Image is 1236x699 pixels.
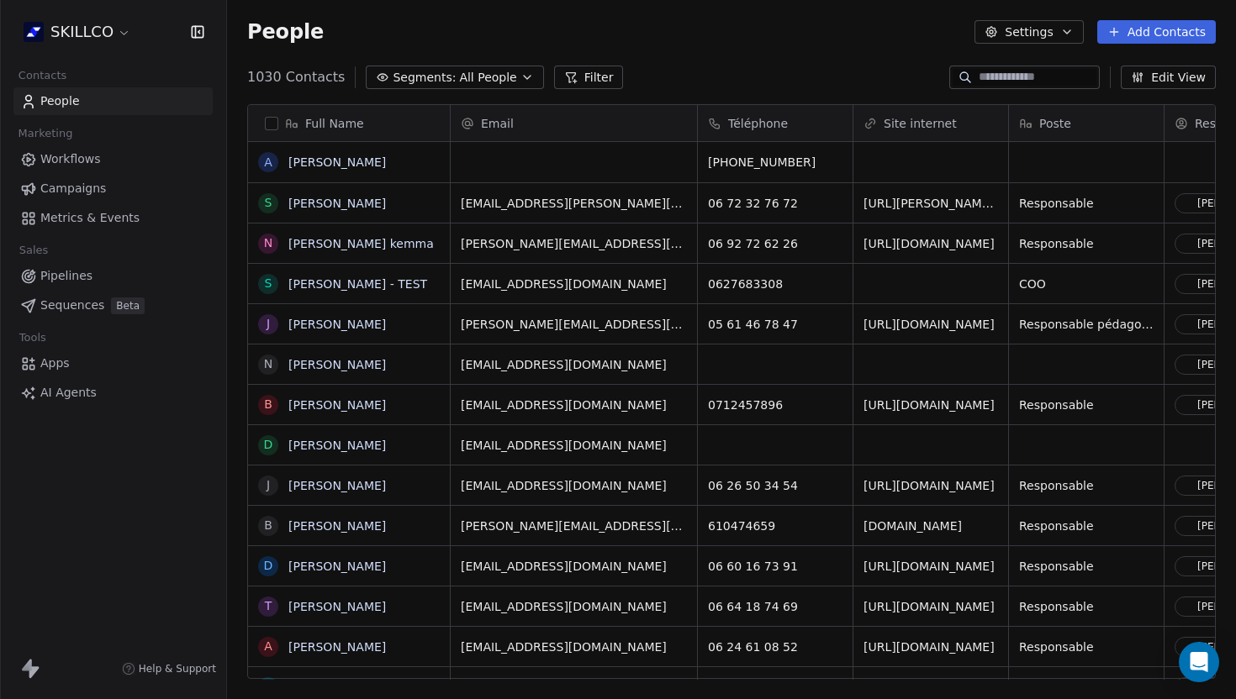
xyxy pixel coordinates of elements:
div: J [267,678,270,696]
div: Email [451,105,697,141]
span: [PERSON_NAME][EMAIL_ADDRESS][DOMAIN_NAME] [461,518,687,534]
div: S [265,194,272,212]
div: B [264,517,272,534]
a: Workflows [13,145,213,173]
span: Contacts [11,63,74,88]
span: All People [459,69,516,87]
span: 1030 Contacts [247,67,345,87]
a: [URL][DOMAIN_NAME] [864,560,995,573]
span: [PHONE_NUMBER] [708,154,842,171]
img: Skillco%20logo%20icon%20(2).png [24,22,44,42]
span: People [247,19,324,45]
div: D [264,436,273,454]
span: AI Agents [40,384,97,402]
span: Beta [111,297,145,314]
a: [PERSON_NAME] [288,560,386,573]
button: SKILLCO [20,18,135,46]
span: Responsable [1019,639,1154,655]
a: [PERSON_NAME] [288,197,386,210]
a: [URL][DOMAIN_NAME] [864,398,995,412]
a: Pipelines [13,262,213,290]
div: T [265,597,272,615]
span: Responsable [1019,397,1154,413]
span: 06 24 61 08 52 [708,639,842,655]
span: 610474659 [708,518,842,534]
a: [PERSON_NAME] [288,318,386,331]
span: Full Name [305,115,364,132]
span: 06 64 18 74 69 [708,598,842,615]
span: Marketing [11,121,80,146]
span: 06 60 16 73 91 [708,558,842,575]
div: S [265,275,272,292]
span: Apps [40,355,70,372]
span: [PERSON_NAME][EMAIL_ADDRESS][DOMAIN_NAME] [461,235,687,252]
span: 0712457896 [708,397,842,413]
div: grid [248,142,451,680]
div: D [264,557,273,575]
span: [EMAIL_ADDRESS][DOMAIN_NAME] [461,477,687,494]
span: Responsable [1019,477,1154,494]
span: 33 19 81 91 90 [708,679,842,696]
a: Help & Support [122,662,216,675]
a: [PERSON_NAME] [288,155,386,169]
div: N [264,355,272,373]
span: [EMAIL_ADDRESS][DOMAIN_NAME] [461,598,687,615]
span: [EMAIL_ADDRESS][DOMAIN_NAME] [461,679,687,696]
span: Email [481,115,514,132]
span: Help & Support [139,662,216,675]
div: Open Intercom Messenger [1179,642,1219,682]
a: [DOMAIN_NAME] [864,519,962,533]
div: Site internet [853,105,1008,141]
a: [PERSON_NAME] [288,600,386,613]
div: Poste [1009,105,1164,141]
span: Responsable [1019,558,1154,575]
a: [PERSON_NAME] [288,439,386,452]
span: Site internet [884,115,957,132]
div: N [264,234,272,252]
a: [URL][DOMAIN_NAME] [864,640,995,654]
span: 06 26 50 34 54 [708,477,842,494]
span: Pipelines [40,267,92,285]
a: [PERSON_NAME] [288,479,386,492]
div: A [264,638,272,655]
div: J [267,315,270,333]
span: Téléphone [728,115,788,132]
span: Responsable [1019,598,1154,615]
span: [EMAIL_ADDRESS][DOMAIN_NAME] [461,639,687,655]
a: [URL][PERSON_NAME][DOMAIN_NAME] [864,197,1092,210]
button: Settings [975,20,1083,44]
button: Filter [554,66,624,89]
a: [PERSON_NAME] [288,358,386,371]
a: [URL][DOMAIN_NAME] [864,318,995,331]
span: 05 61 46 78 47 [708,316,842,333]
div: J [267,476,270,494]
span: Tools [12,325,53,350]
span: Segments: [393,69,456,87]
span: [PERSON_NAME][EMAIL_ADDRESS][DOMAIN_NAME] [461,316,687,333]
a: [URL][DOMAIN_NAME] [864,479,995,492]
span: [EMAIL_ADDRESS][DOMAIN_NAME] [461,558,687,575]
span: [EMAIL_ADDRESS][PERSON_NAME][DOMAIN_NAME] [461,195,687,212]
span: Responsable [1019,235,1154,252]
a: SequencesBeta [13,292,213,319]
span: COO [1019,276,1154,292]
span: Sales [12,238,55,263]
a: AI Agents [13,379,213,407]
span: [EMAIL_ADDRESS][DOMAIN_NAME] [461,397,687,413]
span: SKILLCO [50,21,114,43]
a: Apps [13,349,213,377]
span: 0627683308 [708,276,842,292]
a: Campaigns [13,175,213,202]
a: [PERSON_NAME] - TEST [288,277,427,291]
span: Responsable [1019,518,1154,534]
span: Responsable pédagogique [1019,316,1154,333]
div: B [264,396,272,413]
div: Full Name [248,105,450,141]
span: 06 92 72 62 26 [708,235,842,252]
span: Responsable [1019,195,1154,212]
span: Campaigns [40,180,106,197]
a: [PERSON_NAME] [288,398,386,412]
span: Workflows [40,150,101,168]
div: A [264,154,272,171]
span: [EMAIL_ADDRESS][DOMAIN_NAME] [461,356,687,373]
